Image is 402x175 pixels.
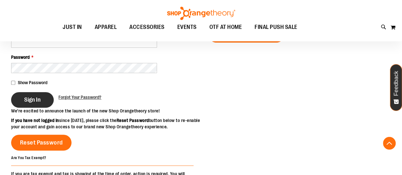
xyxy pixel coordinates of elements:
[203,20,249,35] a: OTF AT HOME
[209,20,242,34] span: OTF AT HOME
[11,118,59,123] strong: If you have not logged in
[24,96,41,103] span: Sign In
[18,80,47,85] span: Show Password
[255,20,297,34] span: FINAL PUSH SALE
[390,64,402,111] button: Feedback - Show survey
[11,135,72,151] a: Reset Password
[117,118,149,123] strong: Reset Password
[63,20,82,34] span: JUST IN
[95,20,117,34] span: APPAREL
[11,156,46,160] strong: Are You Tax Exempt?
[171,20,203,35] a: EVENTS
[11,108,201,114] p: We’re excited to announce the launch of the new Shop Orangetheory store!
[11,55,30,60] span: Password
[177,20,197,34] span: EVENTS
[58,95,101,100] span: Forgot Your Password?
[11,117,201,130] p: since [DATE], please click the button below to re-enable your account and gain access to our bran...
[20,139,63,146] span: Reset Password
[11,92,54,108] button: Sign In
[393,71,399,96] span: Feedback
[129,20,165,34] span: ACCESSORIES
[88,20,123,35] a: APPAREL
[58,94,101,100] a: Forgot Your Password?
[383,137,396,150] button: Back To Top
[248,20,304,35] a: FINAL PUSH SALE
[123,20,171,35] a: ACCESSORIES
[166,7,236,20] img: Shop Orangetheory
[56,20,88,35] a: JUST IN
